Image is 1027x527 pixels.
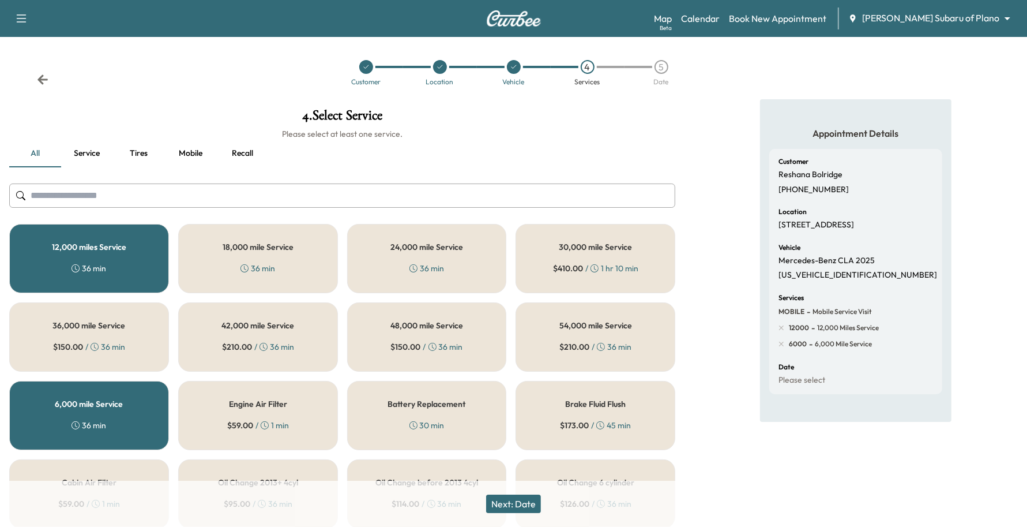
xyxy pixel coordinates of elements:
div: Customer [351,79,381,85]
div: / 36 min [391,341,463,353]
span: $ 59.00 [227,420,253,431]
div: Services [575,79,600,85]
div: 36 min [240,263,275,274]
span: - [807,338,812,350]
span: 6,000 mile Service [812,339,872,349]
span: 12,000 miles Service [815,323,879,332]
h5: 36,000 mile Service [52,322,125,330]
button: Mobile [165,140,217,167]
button: Next: Date [486,495,541,513]
div: / 36 min [222,341,294,353]
div: 36 min [72,420,106,431]
h6: Please select at least one service. [9,128,675,140]
h6: Vehicle [778,244,800,251]
span: $ 150.00 [391,341,421,353]
div: Back [37,74,48,85]
h5: Appointment Details [769,127,942,140]
div: 5 [654,60,668,74]
h1: 4 . Select Service [9,109,675,128]
div: Location [426,79,454,85]
h5: 42,000 mile Service [221,322,294,330]
button: Service [61,140,113,167]
div: Beta [660,24,672,32]
h5: 18,000 mile Service [223,243,294,251]
div: 4 [581,60,595,74]
div: Vehicle [503,79,525,85]
span: 6000 [789,339,807,349]
p: [PHONE_NUMBER] [778,185,849,195]
h5: Battery Replacement [388,400,466,408]
span: MOBILE [778,307,804,316]
div: / 36 min [559,341,631,353]
p: Mercedes-Benz CLA 2025 [778,256,875,266]
span: [PERSON_NAME] Subaru of Plano [862,12,999,25]
div: 36 min [409,263,444,274]
span: $ 173.00 [560,420,589,431]
a: Calendar [681,12,720,25]
a: Book New Appointment [729,12,826,25]
div: 30 min [409,420,445,431]
span: - [804,306,810,317]
h5: 30,000 mile Service [559,243,632,251]
h6: Services [778,294,804,301]
button: Tires [113,140,165,167]
p: [US_VEHICLE_IDENTIFICATION_NUMBER] [778,270,937,281]
h5: Cabin Air Filter [62,479,116,487]
p: [STREET_ADDRESS] [778,220,854,230]
h5: Oil Change 2013+ 4cyl [218,479,298,487]
h5: Oil Change before 2013 4cyl [375,479,478,487]
h5: 48,000 mile Service [390,322,463,330]
h5: Brake Fluid Flush [565,400,626,408]
span: $ 210.00 [559,341,589,353]
h5: 54,000 mile Service [559,322,632,330]
div: / 45 min [560,420,631,431]
span: $ 410.00 [553,263,583,274]
span: $ 210.00 [222,341,252,353]
h5: 6,000 mile Service [55,400,123,408]
div: / 36 min [53,341,125,353]
img: Curbee Logo [486,10,541,27]
div: 36 min [72,263,106,274]
h6: Customer [778,158,808,165]
div: Date [654,79,669,85]
span: 12000 [789,323,809,332]
span: Mobile Service Visit [810,307,872,316]
button: Recall [217,140,269,167]
button: all [9,140,61,167]
h5: Engine Air Filter [229,400,287,408]
h5: 24,000 mile Service [390,243,463,251]
span: - [809,322,815,334]
h6: Date [778,364,794,371]
p: Please select [778,375,825,386]
h6: Location [778,208,807,215]
h5: 12,000 miles Service [52,243,126,251]
h5: Oil Change 6 cylinder [557,479,634,487]
p: Reshana Bolridge [778,170,842,180]
a: MapBeta [654,12,672,25]
span: $ 150.00 [53,341,83,353]
div: / 1 hr 10 min [553,263,638,274]
div: / 1 min [227,420,289,431]
div: basic tabs example [9,140,675,167]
